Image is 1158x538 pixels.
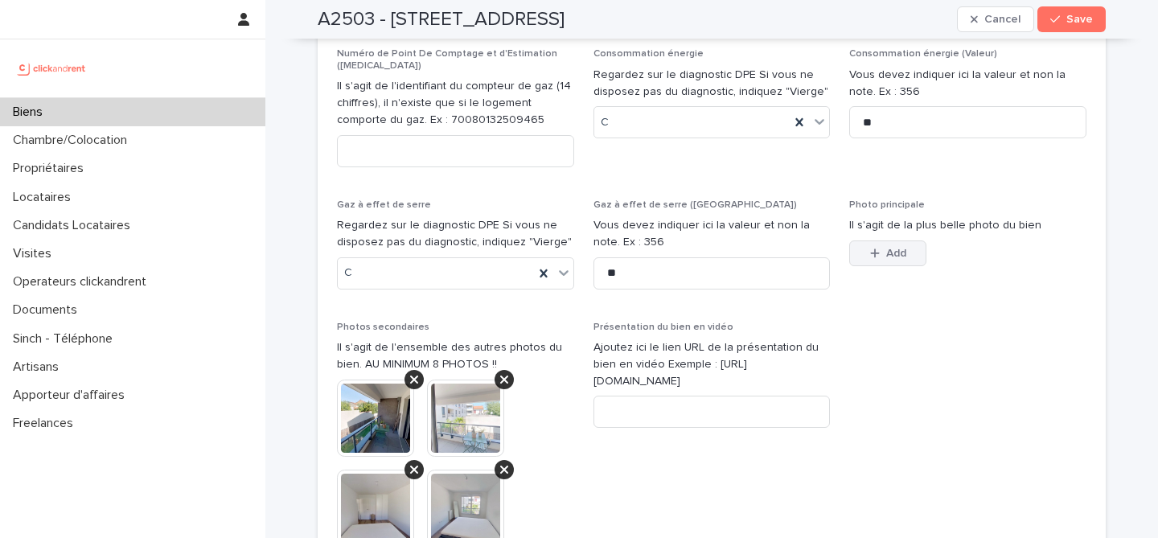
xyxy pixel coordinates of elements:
[593,49,704,59] span: Consommation énergie
[6,359,72,375] p: Artisans
[6,133,140,148] p: Chambre/Colocation
[6,302,90,318] p: Documents
[849,67,1086,101] p: Vous devez indiquer ici la valeur et non la note. Ex : 356
[337,322,429,332] span: Photos secondaires
[337,78,574,128] p: Il s'agit de l'identifiant du compteur de gaz (14 chiffres), il n'existe que si le logement compo...
[6,416,86,431] p: Freelances
[849,217,1086,234] p: Il s'agit de la plus belle photo du bien
[593,217,831,251] p: Vous devez indiquer ici la valeur et non la note. Ex : 356
[601,114,609,131] span: C
[6,274,159,290] p: Operateurs clickandrent
[984,14,1020,25] span: Cancel
[6,388,138,403] p: Apporteur d'affaires
[344,265,352,281] span: C
[6,331,125,347] p: Sinch - Téléphone
[6,190,84,205] p: Locataires
[957,6,1034,32] button: Cancel
[593,67,831,101] p: Regardez sur le diagnostic DPE Si vous ne disposez pas du diagnostic, indiquez "Vierge"
[6,161,96,176] p: Propriétaires
[886,248,906,259] span: Add
[13,52,91,84] img: UCB0brd3T0yccxBKYDjQ
[337,339,574,373] p: Il s'agit de l'ensemble des autres photos du bien. AU MINIMUM 8 PHOTOS !!
[593,322,733,332] span: Présentation du bien en vidéo
[337,49,557,70] span: Numéro de Point De Comptage et d'Estimation ([MEDICAL_DATA])
[849,240,926,266] button: Add
[318,8,565,31] h2: A2503 - [STREET_ADDRESS]
[849,200,925,210] span: Photo principale
[1037,6,1106,32] button: Save
[6,218,143,233] p: Candidats Locataires
[337,217,574,251] p: Regardez sur le diagnostic DPE Si vous ne disposez pas du diagnostic, indiquez "Vierge"
[337,200,431,210] span: Gaz à effet de serre
[593,200,797,210] span: Gaz à effet de serre ([GEOGRAPHIC_DATA])
[1066,14,1093,25] span: Save
[6,246,64,261] p: Visites
[593,339,831,389] p: Ajoutez ici le lien URL de la présentation du bien en vidéo Exemple : [URL][DOMAIN_NAME]
[849,49,997,59] span: Consommation énergie (Valeur)
[6,105,55,120] p: Biens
